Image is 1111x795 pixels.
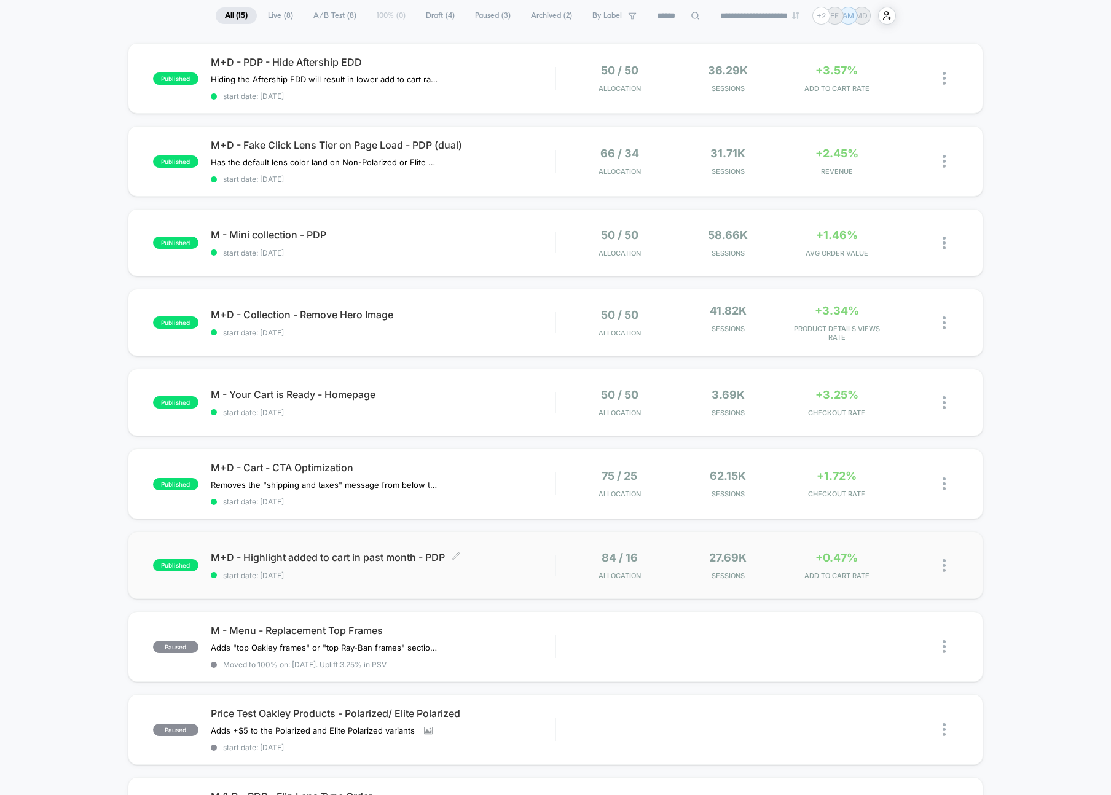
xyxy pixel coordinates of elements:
[601,64,638,77] span: 50 / 50
[602,469,637,482] span: 75 / 25
[677,571,780,580] span: Sessions
[153,316,198,329] span: published
[599,571,641,580] span: Allocation
[522,7,581,24] span: Archived ( 2 )
[677,167,780,176] span: Sessions
[599,249,641,257] span: Allocation
[855,11,868,20] p: MD
[599,490,641,498] span: Allocation
[677,84,780,93] span: Sessions
[153,478,198,490] span: published
[211,571,555,580] span: start date: [DATE]
[601,388,638,401] span: 50 / 50
[817,469,857,482] span: +1.72%
[710,469,746,482] span: 62.15k
[211,157,439,167] span: Has the default lens color land on Non-Polarized or Elite Polarized to see if that performs bette...
[259,7,302,24] span: Live ( 8 )
[815,304,859,317] span: +3.34%
[211,174,555,184] span: start date: [DATE]
[211,480,439,490] span: Removes the "shipping and taxes" message from below the CTA and replaces it with message about re...
[710,147,745,160] span: 31.71k
[830,11,839,20] p: EF
[816,229,858,241] span: +1.46%
[153,641,198,653] span: paused
[785,571,888,580] span: ADD TO CART RATE
[153,559,198,571] span: published
[943,155,946,168] img: close
[602,551,638,564] span: 84 / 16
[709,551,747,564] span: 27.69k
[304,7,366,24] span: A/B Test ( 8 )
[153,396,198,409] span: published
[211,551,555,563] span: M+D - Highlight added to cart in past month - PDP
[211,624,555,636] span: M - Menu - Replacement Top Frames
[211,92,555,101] span: start date: [DATE]
[211,408,555,417] span: start date: [DATE]
[785,490,888,498] span: CHECKOUT RATE
[943,72,946,85] img: close
[466,7,520,24] span: Paused ( 3 )
[785,84,888,93] span: ADD TO CART RATE
[677,324,780,333] span: Sessions
[601,229,638,241] span: 50 / 50
[599,409,641,417] span: Allocation
[211,308,555,321] span: M+D - Collection - Remove Hero Image
[153,237,198,249] span: published
[592,11,622,20] span: By Label
[599,167,641,176] span: Allocation
[153,155,198,168] span: published
[153,724,198,736] span: paused
[677,409,780,417] span: Sessions
[943,396,946,409] img: close
[943,237,946,249] img: close
[211,497,555,506] span: start date: [DATE]
[815,147,858,160] span: +2.45%
[211,74,439,84] span: Hiding the Aftership EDD will result in lower add to cart rate and conversion rate
[785,167,888,176] span: REVENUE
[600,147,639,160] span: 66 / 34
[792,12,799,19] img: end
[842,11,854,20] p: AM
[211,461,555,474] span: M+D - Cart - CTA Optimization
[599,329,641,337] span: Allocation
[223,660,387,669] span: Moved to 100% on: [DATE] . Uplift: 3.25% in PSV
[815,551,858,564] span: +0.47%
[211,328,555,337] span: start date: [DATE]
[601,308,638,321] span: 50 / 50
[677,490,780,498] span: Sessions
[943,316,946,329] img: close
[599,84,641,93] span: Allocation
[708,64,748,77] span: 36.29k
[785,249,888,257] span: AVG ORDER VALUE
[211,388,555,401] span: M - Your Cart is Ready - Homepage
[216,7,257,24] span: All ( 15 )
[211,139,555,151] span: M+D - Fake Click Lens Tier on Page Load - PDP (dual)
[815,64,858,77] span: +3.57%
[815,388,858,401] span: +3.25%
[785,324,888,342] span: PRODUCT DETAILS VIEWS RATE
[211,248,555,257] span: start date: [DATE]
[211,726,415,735] span: Adds +$5 to the Polarized and Elite Polarized variants
[943,723,946,736] img: close
[943,477,946,490] img: close
[211,229,555,241] span: M - Mini collection - PDP
[708,229,748,241] span: 58.66k
[712,388,745,401] span: 3.69k
[710,304,747,317] span: 41.82k
[211,707,555,719] span: Price Test Oakley Products - Polarized/ Elite Polarized
[153,72,198,85] span: published
[211,56,555,68] span: M+D - PDP - Hide Aftership EDD
[677,249,780,257] span: Sessions
[812,7,830,25] div: + 2
[943,559,946,572] img: close
[417,7,464,24] span: Draft ( 4 )
[211,643,439,652] span: Adds "top Oakley frames" or "top Ray-Ban frames" section to replacement lenses for Oakley and Ray...
[211,743,555,752] span: start date: [DATE]
[785,409,888,417] span: CHECKOUT RATE
[943,640,946,653] img: close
